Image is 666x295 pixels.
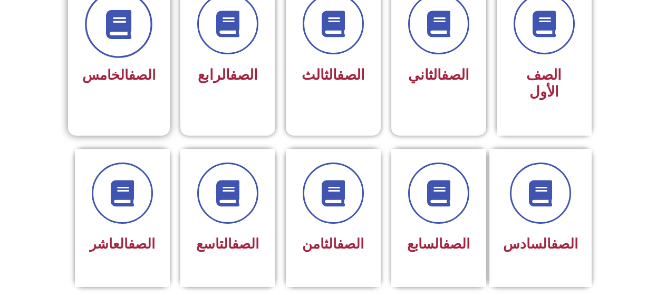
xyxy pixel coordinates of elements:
[441,66,469,83] a: الصف
[302,236,364,252] span: الثامن
[503,236,578,252] span: السادس
[408,66,469,83] span: الثاني
[196,236,259,252] span: التاسع
[82,67,156,83] span: الخامس
[198,66,258,83] span: الرابع
[232,236,259,252] a: الصف
[443,236,470,252] a: الصف
[302,66,365,83] span: الثالث
[230,66,258,83] a: الصف
[407,236,470,252] span: السابع
[90,236,155,252] span: العاشر
[128,236,155,252] a: الصف
[337,66,365,83] a: الصف
[551,236,578,252] a: الصف
[129,67,156,83] a: الصف
[526,66,562,100] span: الصف الأول
[337,236,364,252] a: الصف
